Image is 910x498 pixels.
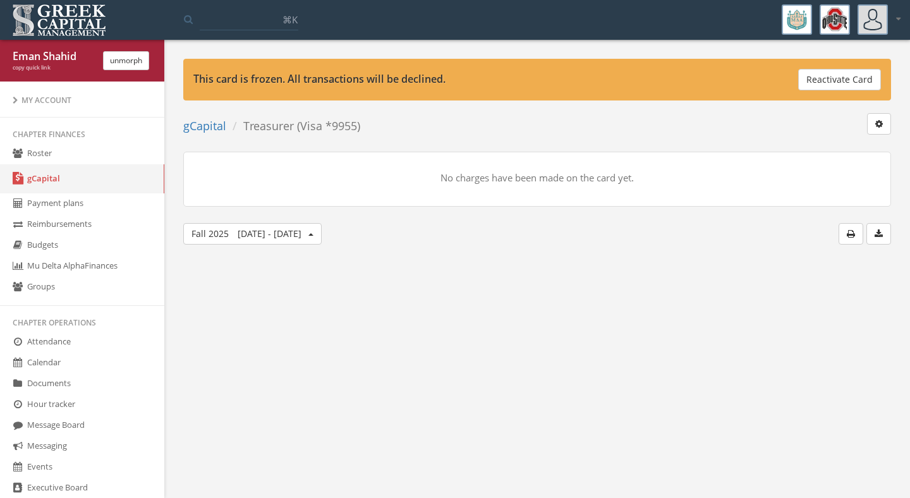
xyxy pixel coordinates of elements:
div: Eman Shahid [13,49,94,64]
li: Treasurer (Visa *9955) [226,118,360,135]
button: Reactivate Card [798,69,881,90]
strong: This card is frozen. All transactions will be declined. [193,72,446,87]
div: copy quick link [13,64,94,72]
span: ⌘K [282,13,298,26]
div: My Account [13,95,152,106]
span: Fall 2025 [191,228,301,240]
button: unmorph [103,51,149,70]
button: Fall 2025[DATE] - [DATE] [183,223,322,245]
a: gCapital [183,118,226,133]
span: [DATE] - [DATE] [238,228,301,240]
p: No charges have been made on the card yet. [200,171,875,184]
